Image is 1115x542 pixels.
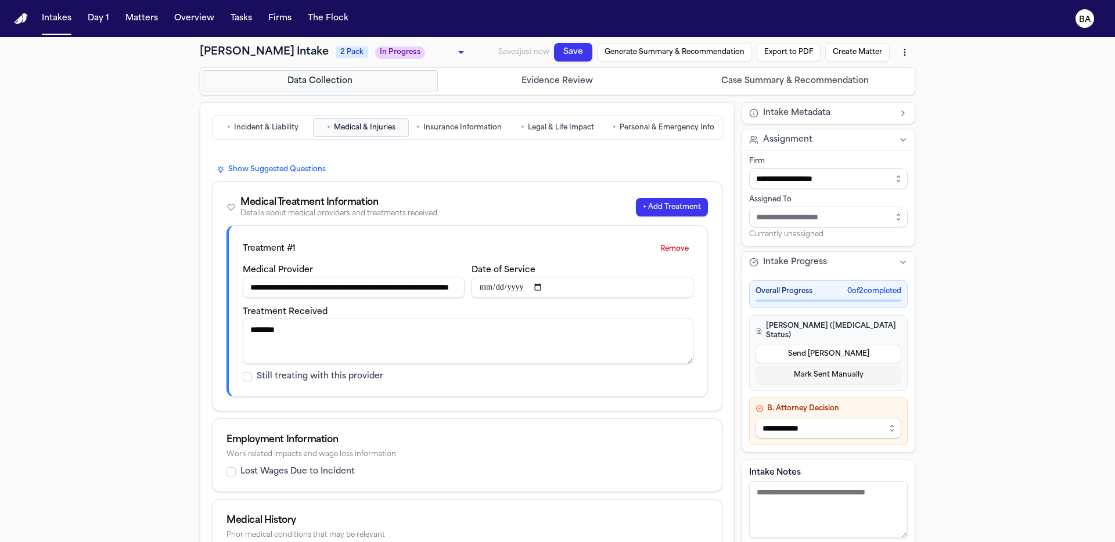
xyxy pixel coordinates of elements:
button: Go to Insurance Information [411,118,507,137]
label: Still treating with this provider [257,371,383,382]
button: Day 1 [83,8,114,29]
span: • [327,122,330,133]
button: Save [530,44,567,86]
span: 0 of 2 completed [847,287,901,296]
label: Medical Provider [243,266,313,274]
button: Go to Medical & Injuries [313,118,409,137]
div: Work-related impacts and wage loss information [226,450,708,459]
button: More actions [339,319,368,348]
span: Intake Progress [763,256,827,268]
input: Assign to staff member [749,207,908,227]
button: Go to Case Summary & Recommendation step [677,70,912,92]
a: Home [14,13,28,24]
input: Medical provider [243,277,465,298]
button: Go to Legal & Life Impact [509,118,605,137]
div: Firm [749,157,908,166]
button: Export to PDF [395,208,448,270]
span: Intake Metadata [763,107,830,119]
h4: B. Attorney Decision [756,404,901,413]
span: • [416,122,420,133]
input: Select firm [749,168,908,189]
div: Details about medical providers and treatments received [240,209,437,218]
span: Medical & Injuries [334,123,395,132]
button: Go to Evidence Review step [440,70,675,92]
button: The Flock [303,8,353,29]
div: Medical Treatment Information [240,196,437,209]
button: Matters [121,8,163,29]
button: Tasks [226,8,257,29]
textarea: Intake notes [749,481,908,538]
textarea: Treatment received [243,319,693,364]
div: Employment Information [226,433,708,447]
button: Go to Incident & Liability [215,118,311,137]
button: Overview [170,8,219,29]
div: Prior medical conditions that may be relevant [226,531,708,540]
div: Medical History [226,514,708,527]
span: Insurance Information [423,123,502,132]
button: Firms [264,8,296,29]
label: Treatment Received [243,308,328,316]
button: Intakes [37,8,76,29]
button: Mark Sent Manually [756,366,901,384]
h4: [PERSON_NAME] ([MEDICAL_DATA] Status) [756,321,901,340]
span: Incident & Liability [234,123,298,132]
span: Personal & Emergency Info [620,123,714,132]
span: • [521,122,524,133]
button: Go to Personal & Emergency Info [607,118,720,137]
button: + Add Treatment [636,198,708,216]
span: Currently unassigned [749,230,823,239]
input: Date of service [472,277,693,298]
label: Lost Wages Due to Incident [240,466,355,478]
button: Create Matter [355,263,408,327]
span: Overall Progress [756,287,812,296]
button: Intake Metadata [742,103,915,124]
label: Intake Notes [749,467,908,479]
span: Legal & Life Impact [528,123,594,132]
span: • [227,122,231,133]
button: Show Suggested Questions [212,162,330,176]
span: Assignment [763,134,812,146]
button: Send [PERSON_NAME] [756,345,901,363]
button: Remove [656,240,693,258]
button: Go to Data Collection step [203,70,438,92]
div: Treatment # 1 [243,243,296,255]
nav: Intake steps [203,70,912,92]
button: Intake Progress [742,252,915,273]
img: Finch Logo [14,13,28,24]
button: Assignment [742,129,915,150]
div: Assigned To [749,195,908,204]
label: Date of Service [472,266,535,274]
span: • [613,122,616,133]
